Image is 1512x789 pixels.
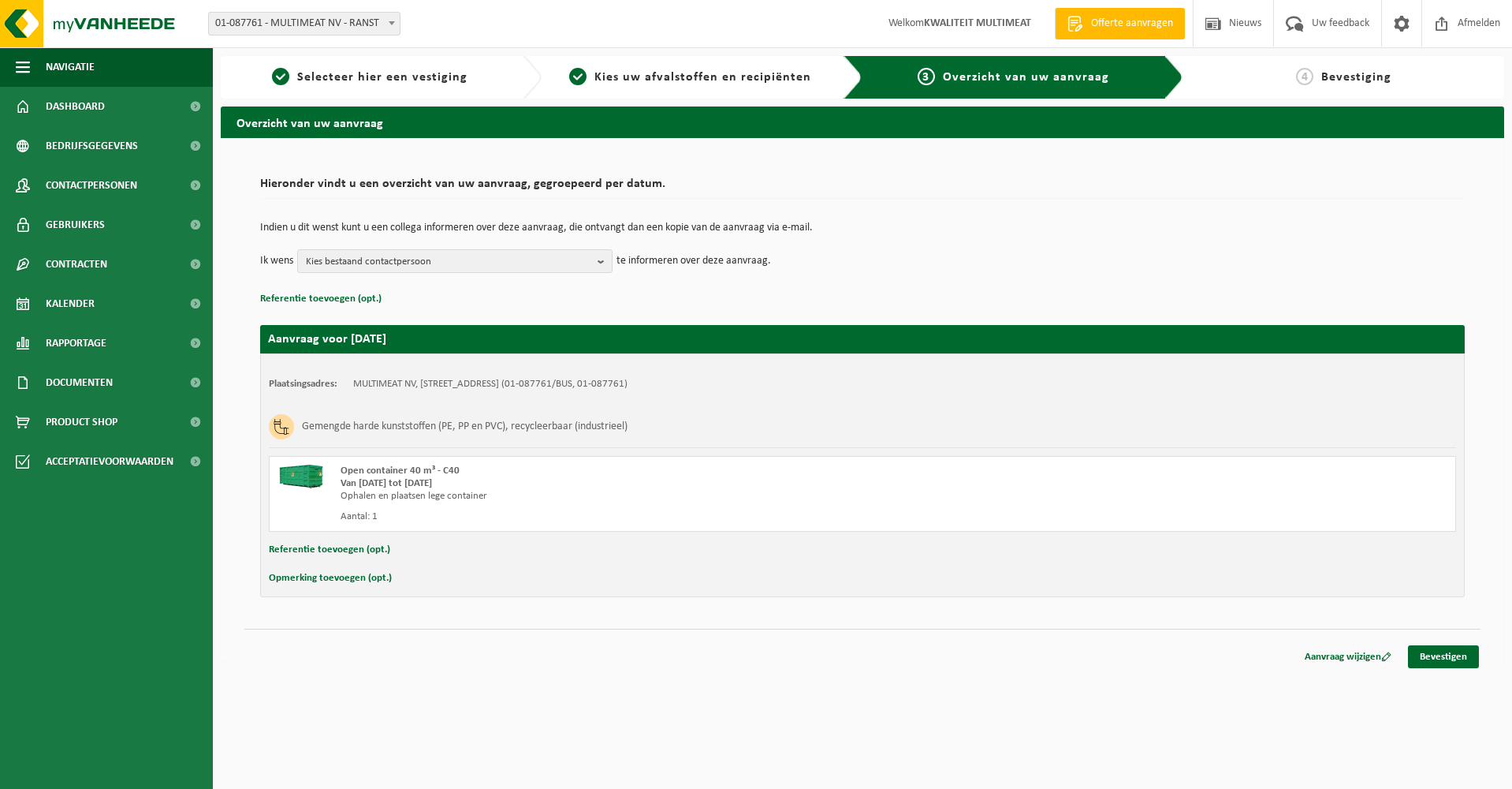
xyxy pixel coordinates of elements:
[229,68,510,87] a: 1Selecteer hier een vestiging
[46,442,173,481] span: Acceptatievoorwaarden
[1293,645,1403,668] a: Aanvraag wijzigen
[260,249,293,273] p: Ik wens
[569,68,587,85] span: 2
[46,402,117,442] span: Product Shop
[297,71,467,84] span: Selecteer hier een vestiging
[1296,68,1313,85] span: 4
[46,363,113,402] span: Documenten
[260,222,1465,234] p: Indien u dit wenst kunt u een collega informeren over deze aanvraag, die ontvangt dan een kopie v...
[46,205,105,245] span: Gebruikers
[1055,8,1185,39] a: Offerte aanvragen
[46,87,105,126] span: Dashboard
[260,289,382,309] button: Referentie toevoegen (opt.)
[269,568,392,589] button: Opmerking toevoegen (opt.)
[221,107,1504,137] h2: Overzicht van uw aanvraag
[924,17,1031,29] strong: KWALITEIT MULTIMEAT
[341,490,925,503] div: Ophalen en plaatsen lege container
[269,379,337,389] strong: Plaatsingsadres:
[208,12,400,36] span: 01-087761 - MULTIMEAT NV - RANST
[594,71,811,84] span: Kies uw afvalstoffen en recipiënten
[46,245,107,284] span: Contracten
[943,71,1109,84] span: Overzicht van uw aanvraag
[1408,645,1479,668] a: Bevestigen
[306,250,591,274] span: Kies bestaand contactpersoon
[302,414,628,439] h3: Gemengde harde kunststoffen (PE, PP en PVC), recycleerbaar (industrieel)
[1087,16,1177,32] span: Offerte aanvragen
[341,510,925,523] div: Aantal: 1
[341,466,460,476] span: Open container 40 m³ - C40
[1321,71,1391,84] span: Bevestiging
[341,478,432,488] strong: Van [DATE] tot [DATE]
[46,323,106,363] span: Rapportage
[46,47,95,87] span: Navigatie
[209,13,400,35] span: 01-087761 - MULTIMEAT NV - RANST
[260,178,1465,199] h2: Hieronder vindt u een overzicht van uw aanvraag, gegroepeerd per datum.
[918,68,935,85] span: 3
[353,378,628,391] td: MULTIMEAT NV, [STREET_ADDRESS] (01-087761/BUS, 01-087761)
[269,540,390,560] button: Referentie toevoegen (opt.)
[46,126,138,166] span: Bedrijfsgegevens
[277,465,325,488] img: HK-XC-40-GN-00.png
[616,249,771,273] p: te informeren over deze aanvraag.
[46,284,95,323] span: Kalender
[268,333,386,346] strong: Aanvraag voor [DATE]
[297,249,613,273] button: Kies bestaand contactpersoon
[46,166,137,205] span: Contactpersonen
[549,68,831,87] a: 2Kies uw afvalstoffen en recipiënten
[272,68,289,85] span: 1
